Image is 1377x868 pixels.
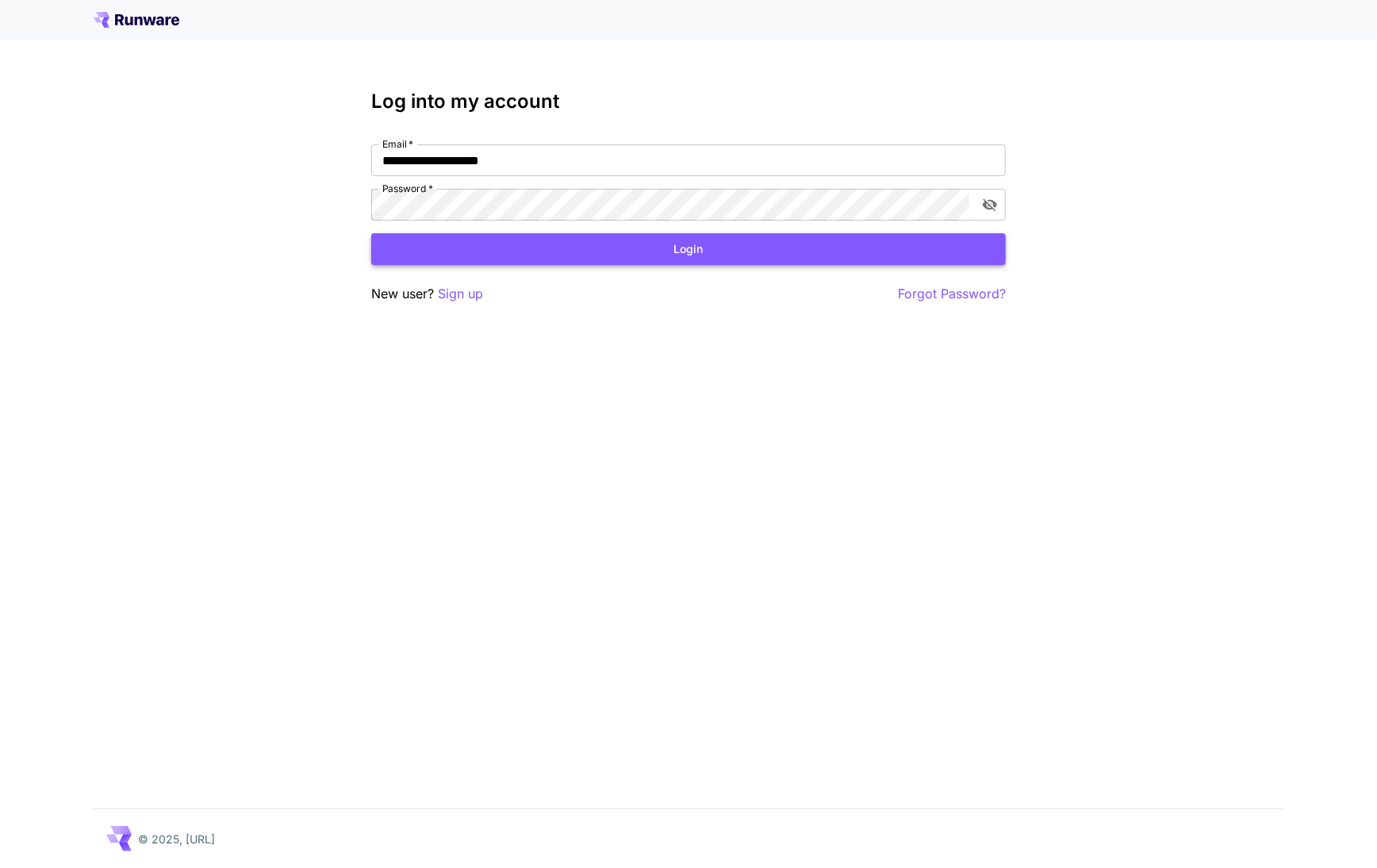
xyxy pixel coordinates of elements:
[371,284,483,304] p: New user?
[438,284,483,304] button: Sign up
[371,233,1006,266] button: Login
[138,831,215,847] p: © 2025, [URL]
[976,190,1004,219] button: toggle password visibility
[382,137,413,151] label: Email
[898,284,1006,304] button: Forgot Password?
[382,182,433,195] label: Password
[371,90,1006,113] h3: Log into my account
